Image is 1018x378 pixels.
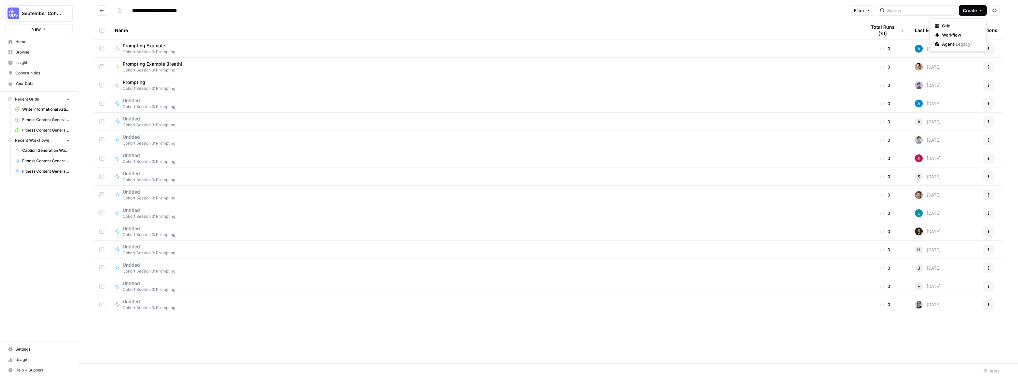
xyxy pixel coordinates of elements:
span: Usage [15,357,70,363]
div: 0 [866,283,904,290]
a: Browse [5,47,73,57]
a: UntitledCohort Session 3: Prompting [115,280,856,292]
a: UntitledCohort Session 3: Prompting [115,152,856,165]
span: Cohort Session 3: Prompting [123,287,175,292]
span: September Cohort [22,10,61,17]
div: Name [115,21,856,39]
div: [DATE] [915,246,941,254]
span: New [31,26,41,32]
div: 0 [866,45,904,52]
span: Cohort Session 3: Prompting [123,177,175,183]
span: H [917,246,920,253]
img: September Cohort Logo [8,8,19,19]
span: Opportunities [15,70,70,76]
div: [DATE] [915,173,941,181]
span: Cohort Session 3: Prompting [123,232,175,238]
span: Cohort Session 3: Prompting [123,195,175,201]
span: Your Data [15,81,70,87]
a: UntitledCohort Session 3: Prompting [115,116,856,128]
div: 0 [866,118,904,125]
div: [DATE] [915,81,941,89]
span: Recent Workflows [15,137,49,143]
span: Cohort Session 3: Prompting [123,104,175,110]
button: Create [959,5,987,16]
img: k0a6gqpjs5gv5ayba30r5s721kqg [915,209,923,217]
span: Browse [15,49,70,55]
span: Filter [854,7,864,14]
div: [DATE] [915,63,941,71]
div: Last Edited [915,21,940,39]
span: Prompting Example [123,42,170,49]
span: Settings [15,346,70,352]
div: 0 [866,246,904,253]
span: Fitness Content Generator [22,168,70,174]
a: Home [5,37,73,47]
a: UntitledCohort Session 3: Prompting [115,134,856,146]
span: Untitled [123,116,170,122]
div: 0 [866,137,904,143]
div: 0 [866,64,904,70]
a: UntitledCohort Session 3: Prompting [115,225,856,238]
div: 0 [866,228,904,235]
span: Untitled [123,152,170,159]
span: Untitled [123,298,170,305]
div: 0 [866,173,904,180]
a: Caption Generation Workflow Sample [12,145,73,156]
a: Prompting Example (Heath)Cohort Session 3: Prompting [115,61,856,73]
a: UntitledCohort Session 3: Prompting [115,189,856,201]
div: [DATE] [915,228,941,235]
span: Fitness Content Generator ([PERSON_NAME]) [22,158,70,164]
span: Fitness Content Generator Grid (1) [22,127,70,133]
div: Total Runs (7d) [866,21,904,39]
a: UntitledCohort Session 3: Prompting [115,97,856,110]
div: Create [929,18,987,52]
a: Opportunities [5,68,73,78]
img: jfqs3079v2d0ynct2zz6w6q7w8l7 [915,136,923,144]
span: Cohort Session 3: Prompting [123,250,175,256]
span: A [918,118,920,125]
span: Untitled [123,225,170,232]
img: yb40j7jvyap6bv8k3d2kukw6raee [915,228,923,235]
span: Cohort Session 3: Prompting [123,305,175,311]
a: Fitness Content Generator Grid (1) [12,125,73,135]
span: Help + Support [15,367,70,373]
img: 2n4aznk1nq3j315p2jgzsow27iki [915,301,923,308]
span: Agent [942,41,979,47]
span: Fitness Content Generator Grid [22,117,70,123]
span: J [918,265,920,271]
div: Actions [980,21,997,39]
div: [DATE] [915,154,941,162]
div: [DATE] [915,136,941,144]
span: Untitled [123,170,170,177]
a: UntitledCohort Session 3: Prompting [115,298,856,311]
span: Prompting [123,79,170,86]
a: PromptingCohort Session 3: Prompting [115,79,856,91]
span: Prompting Example (Heath) [123,61,182,67]
a: UntitledCohort Session 3: Prompting [115,262,856,274]
div: [DATE] [915,301,941,308]
span: Untitled [123,97,170,104]
a: UntitledCohort Session 3: Prompting [115,244,856,256]
img: o3cqybgnmipr355j8nz4zpq1mc6x [915,45,923,53]
div: 0 [866,100,904,107]
span: Untitled [123,134,170,140]
img: 894gttvz9wke5ep6j4bcvijddnxm [915,191,923,199]
button: Workspace: September Cohort [5,5,73,22]
a: Usage [5,354,73,365]
a: Insights [5,57,73,68]
button: Filter [850,5,874,16]
span: Create [963,7,977,14]
div: 0 [866,210,904,216]
span: Cohort Session 3: Prompting [123,86,175,91]
span: Insights [15,60,70,66]
div: 15 Items [983,368,1000,374]
span: Cohort Session 3: Prompting [123,67,188,73]
div: 0 [866,301,904,308]
button: Help + Support [5,365,73,375]
span: Write Informational Article [22,106,70,112]
a: Write Informational Article [12,104,73,115]
span: Home [15,39,70,45]
div: [DATE] [915,264,941,272]
a: Fitness Content Generator Grid [12,115,73,125]
img: 3d8pdhys1cqbz9tnb8hafvyhrehi [915,63,923,71]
